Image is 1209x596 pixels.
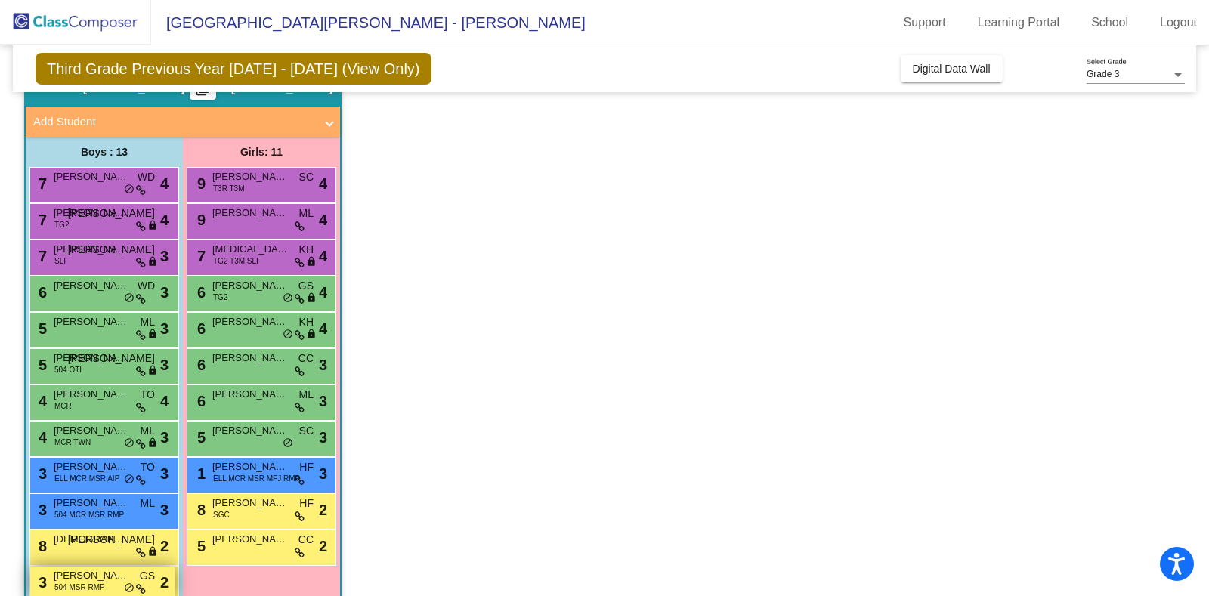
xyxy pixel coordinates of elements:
[283,437,293,449] span: do_not_disturb_alt
[193,357,206,373] span: 6
[212,423,288,438] span: [PERSON_NAME]
[319,172,327,195] span: 4
[901,55,1003,82] button: Digital Data Wall
[54,364,82,375] span: 504 OTI
[54,219,69,230] span: TG2
[36,53,431,85] span: Third Grade Previous Year [DATE] - [DATE] (View Only)
[35,175,47,192] span: 7
[212,242,288,257] span: [MEDICAL_DATA][PERSON_NAME]
[319,245,327,267] span: 4
[35,320,47,337] span: 5
[147,256,158,268] span: lock
[138,278,155,294] span: WD
[147,546,158,558] span: lock
[141,314,155,330] span: ML
[299,169,314,185] span: SC
[319,426,327,449] span: 3
[54,255,66,267] span: SLI
[54,400,72,412] span: MCR
[35,429,47,446] span: 4
[213,292,227,303] span: TG2
[160,317,169,340] span: 3
[1079,11,1140,35] a: School
[212,496,288,511] span: [PERSON_NAME]
[892,11,958,35] a: Support
[193,429,206,446] span: 5
[124,437,135,449] span: do_not_disturb_alt
[68,532,155,548] span: [PERSON_NAME]
[33,113,314,131] mat-panel-title: Add Student
[306,256,317,268] span: lock
[160,499,169,521] span: 3
[319,499,327,521] span: 2
[147,329,158,341] span: lock
[319,535,327,557] span: 2
[913,63,991,75] span: Digital Data Wall
[68,350,155,366] span: [PERSON_NAME]
[124,582,135,594] span: do_not_disturb_alt
[212,350,288,366] span: [PERSON_NAME]
[306,329,317,341] span: lock
[319,281,327,304] span: 4
[124,184,135,196] span: do_not_disturb_alt
[299,314,314,330] span: KH
[193,175,206,192] span: 9
[54,387,129,402] span: [PERSON_NAME]
[54,314,129,329] span: [PERSON_NAME] Sugar
[147,437,158,449] span: lock
[319,390,327,412] span: 3
[299,423,314,439] span: SC
[35,502,47,518] span: 3
[319,354,327,376] span: 3
[147,220,158,232] span: lock
[54,242,129,257] span: [PERSON_NAME]
[212,314,288,329] span: [PERSON_NAME]
[141,459,155,475] span: TO
[160,245,169,267] span: 3
[299,459,314,475] span: HF
[283,292,293,304] span: do_not_disturb_alt
[54,509,124,520] span: 504 MCR MSR RMP
[54,568,129,583] span: [PERSON_NAME]
[299,387,314,403] span: ML
[319,462,327,485] span: 3
[147,365,158,377] span: lock
[299,242,314,258] span: KH
[183,137,340,167] div: Girls: 11
[35,538,47,554] span: 8
[193,320,206,337] span: 6
[68,242,155,258] span: [PERSON_NAME]
[298,350,314,366] span: CC
[35,212,47,228] span: 7
[35,465,47,482] span: 3
[35,248,47,264] span: 7
[54,582,105,593] span: 504 MSR RMP
[212,387,288,402] span: [PERSON_NAME]
[140,568,155,584] span: GS
[141,423,155,439] span: ML
[212,532,288,547] span: [PERSON_NAME]
[160,354,169,376] span: 3
[160,208,169,231] span: 4
[193,502,206,518] span: 8
[124,292,135,304] span: do_not_disturb_alt
[54,496,129,511] span: [PERSON_NAME]
[298,278,314,294] span: GS
[1087,69,1119,79] span: Grade 3
[54,278,129,293] span: [PERSON_NAME]
[213,509,230,520] span: SGC
[54,473,119,484] span: ELL MCR MSR AIP
[124,474,135,486] span: do_not_disturb_alt
[35,284,47,301] span: 6
[35,393,47,409] span: 4
[213,183,245,194] span: T3R T3M
[283,329,293,341] span: do_not_disturb_alt
[54,437,91,448] span: MCR TWN
[212,278,288,293] span: [PERSON_NAME]
[54,205,129,221] span: [PERSON_NAME]
[193,248,206,264] span: 7
[160,462,169,485] span: 3
[299,205,314,221] span: ML
[35,357,47,373] span: 5
[160,535,169,557] span: 2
